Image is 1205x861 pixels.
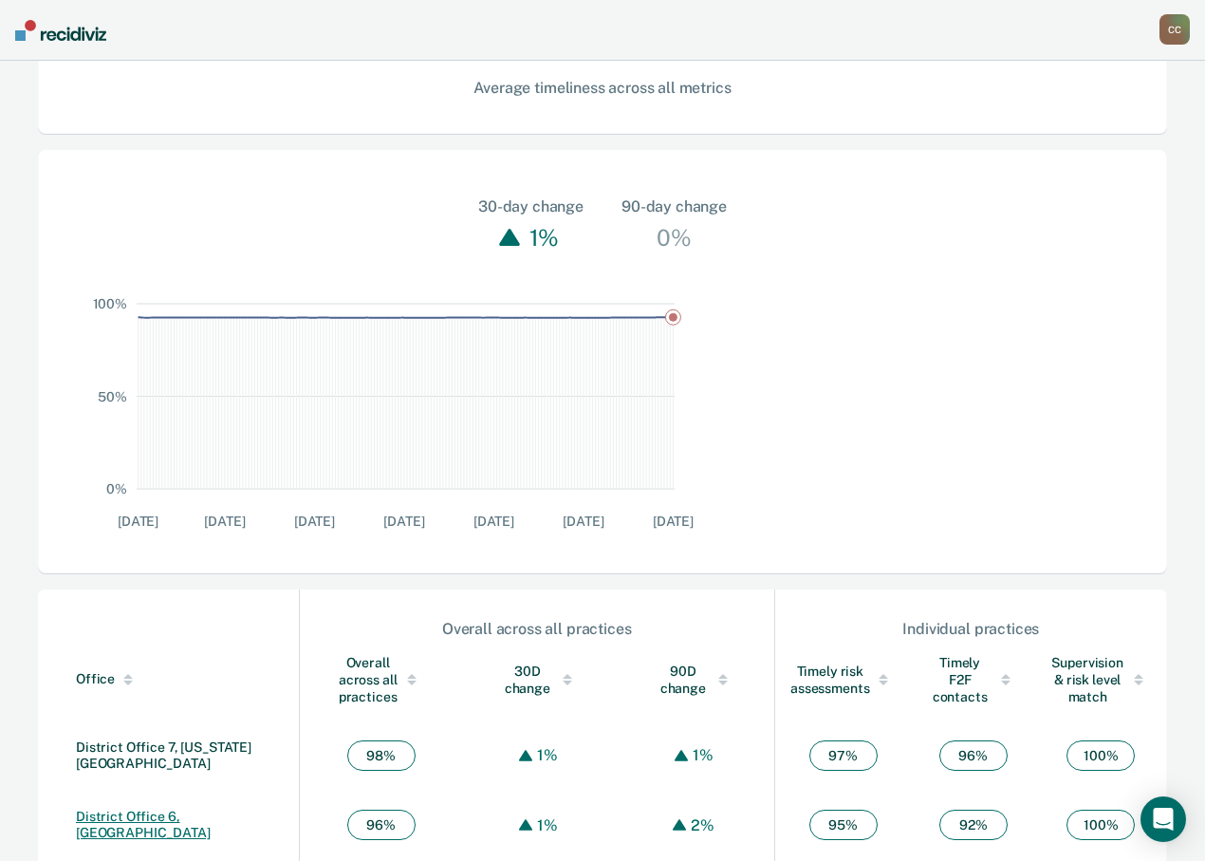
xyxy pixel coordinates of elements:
[939,740,1008,771] span: 96 %
[501,663,581,697] div: 30D change
[621,196,727,218] div: 90-day change
[347,810,416,840] span: 96 %
[338,654,425,705] div: Overall across all practices
[1159,14,1190,45] div: C C
[118,514,158,529] text: [DATE]
[38,639,300,721] th: Toggle SortBy
[300,639,463,721] th: Toggle SortBy
[76,671,291,687] div: Office
[688,746,718,764] div: 1%
[532,816,563,834] div: 1%
[76,809,211,840] a: District Office 6, [GEOGRAPHIC_DATA]
[294,514,335,529] text: [DATE]
[939,810,1008,840] span: 92 %
[301,620,773,638] div: Overall across all practices
[347,740,416,771] span: 98 %
[114,79,1091,97] div: Average timeliness across all metrics
[809,740,878,771] span: 97 %
[1049,654,1152,705] div: Supervision & risk level match
[657,663,736,697] div: 90D change
[686,816,719,834] div: 2%
[383,514,424,529] text: [DATE]
[652,218,695,256] div: 0%
[525,218,564,256] div: 1%
[653,514,694,529] text: [DATE]
[619,639,775,721] th: Toggle SortBy
[563,514,603,529] text: [DATE]
[478,196,584,218] div: 30-day change
[809,810,878,840] span: 95 %
[1066,810,1135,840] span: 100 %
[790,663,897,697] div: Timely risk assessments
[15,20,106,41] img: Recidiviz
[1066,740,1135,771] span: 100 %
[1034,639,1167,721] th: Toggle SortBy
[463,639,619,721] th: Toggle SortBy
[1140,796,1186,842] div: Open Intercom Messenger
[532,746,563,764] div: 1%
[204,514,245,529] text: [DATE]
[927,654,1020,705] div: Timely F2F contacts
[473,514,514,529] text: [DATE]
[775,639,912,721] th: Toggle SortBy
[76,739,251,771] a: District Office 7, [US_STATE][GEOGRAPHIC_DATA]
[1159,14,1190,45] button: CC
[912,639,1035,721] th: Toggle SortBy
[776,620,1166,638] div: Individual practices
